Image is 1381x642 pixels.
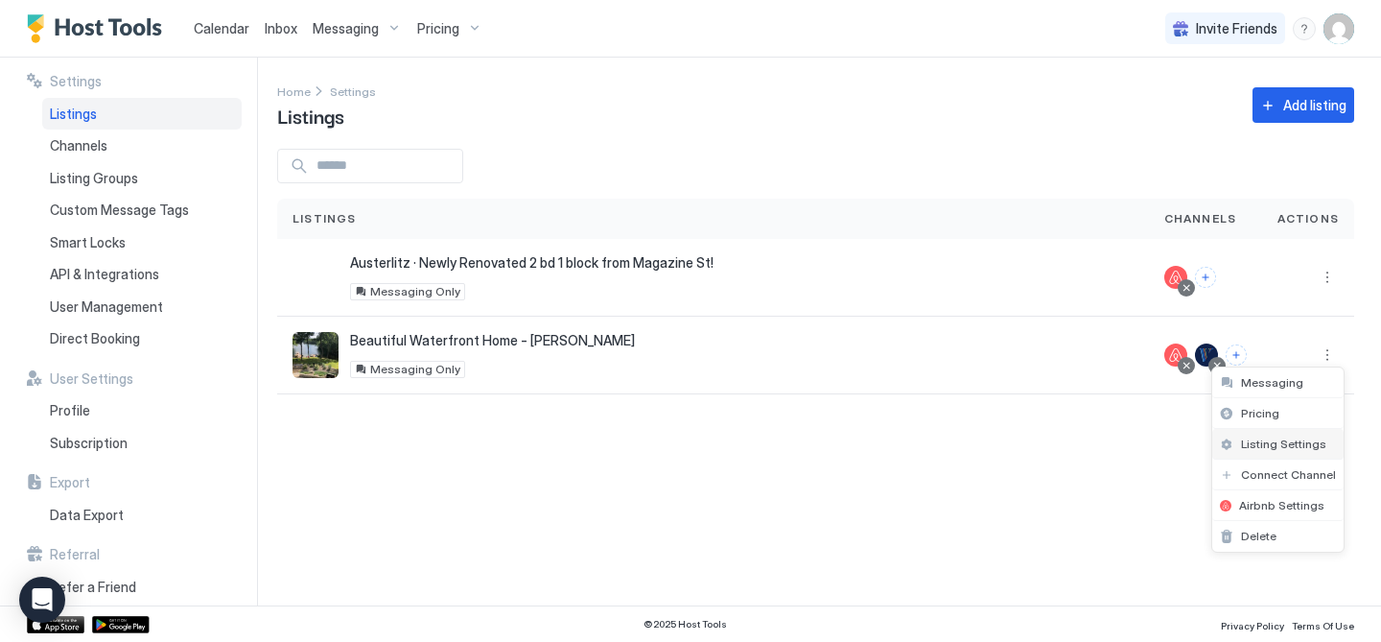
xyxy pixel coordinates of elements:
[1241,437,1326,451] span: Listing Settings
[1241,529,1276,543] span: Delete
[1239,498,1324,512] span: Airbnb Settings
[1241,375,1303,390] span: Messaging
[19,577,65,623] div: Open Intercom Messenger
[1241,467,1336,482] span: Connect Channel
[1241,406,1279,420] span: Pricing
